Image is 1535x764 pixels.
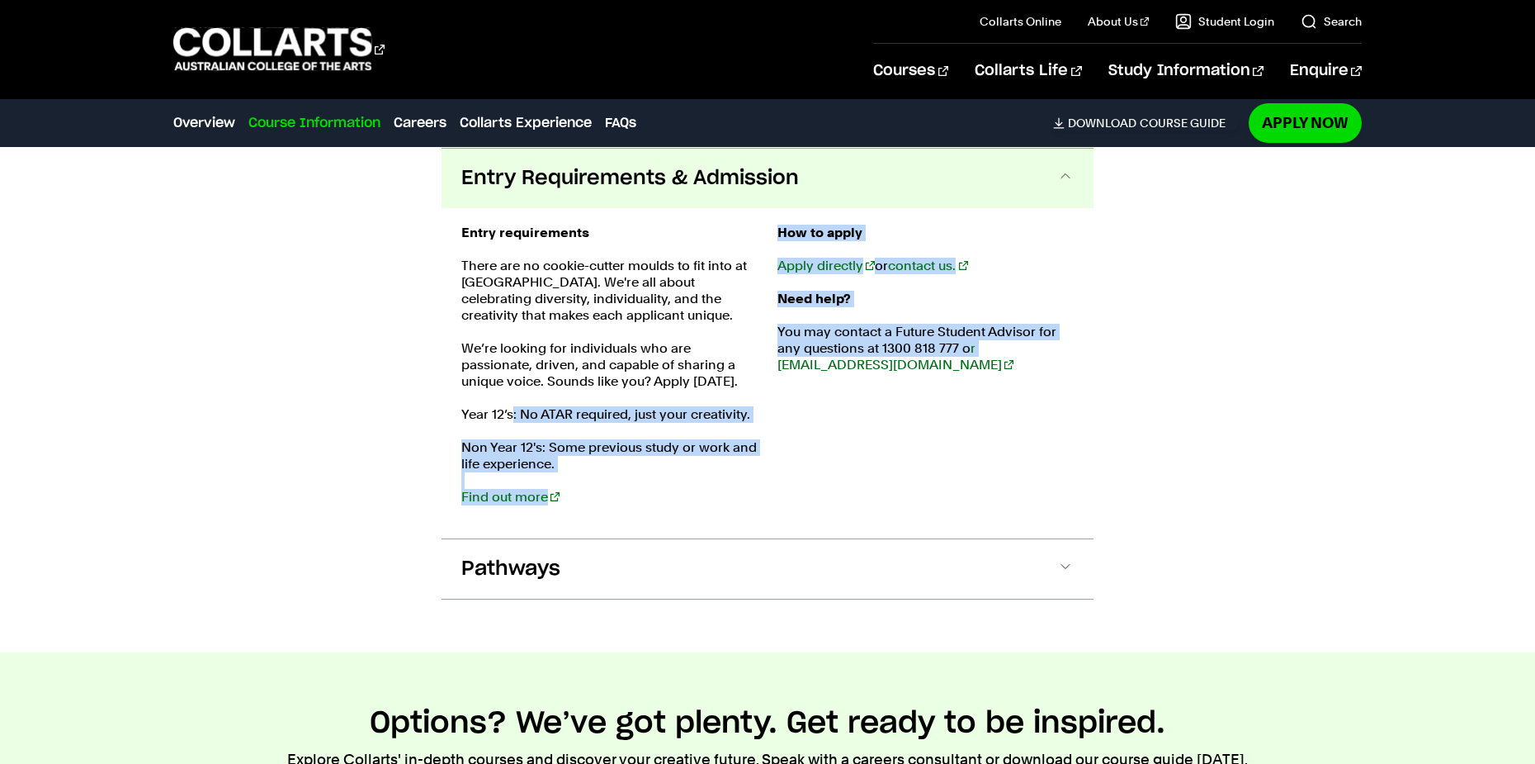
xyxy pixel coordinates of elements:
a: Careers [394,113,446,133]
a: Overview [173,113,235,133]
button: Entry Requirements & Admission [442,149,1093,208]
button: Pathways [442,539,1093,599]
strong: How to apply [777,225,862,240]
a: About Us [1088,13,1149,30]
a: r [EMAIL_ADDRESS][DOMAIN_NAME] [777,340,1013,373]
a: Study Information [1108,44,1263,98]
p: Year 12’s: No ATAR required, just your creativity. [461,406,758,423]
p: You may contact a Future Student Advisor for any questions at 1300 818 777 o [777,324,1074,373]
a: Apply directly [777,258,875,273]
a: Collarts Online [980,13,1061,30]
a: Collarts Life [975,44,1081,98]
a: DownloadCourse Guide [1053,116,1239,130]
span: Download [1068,116,1136,130]
a: Apply Now [1249,103,1362,142]
p: Non Year 12's: Some previous study or work and life experience. [461,439,758,505]
a: Courses [873,44,948,98]
a: contact us. [888,258,967,273]
p: We’re looking for individuals who are passionate, driven, and capable of sharing a unique voice. ... [461,340,758,390]
p: or [777,258,1074,274]
span: Pathways [461,556,560,582]
a: Course Information [248,113,380,133]
a: Find out more [461,489,560,505]
a: Search [1301,13,1362,30]
strong: Entry requirements [461,225,589,240]
a: Collarts Experience [460,113,592,133]
a: Student Login [1175,13,1274,30]
div: Go to homepage [173,26,385,73]
div: Entry Requirements & Admission [442,208,1093,539]
h2: Options? We’ve got plenty. Get ready to be inspired. [370,705,1165,742]
a: Enquire [1290,44,1362,98]
a: FAQs [605,113,636,133]
span: Entry Requirements & Admission [461,165,799,192]
p: There are no cookie-cutter moulds to fit into at [GEOGRAPHIC_DATA]. We're all about celebrating d... [461,258,758,324]
strong: Need help? [777,291,851,306]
